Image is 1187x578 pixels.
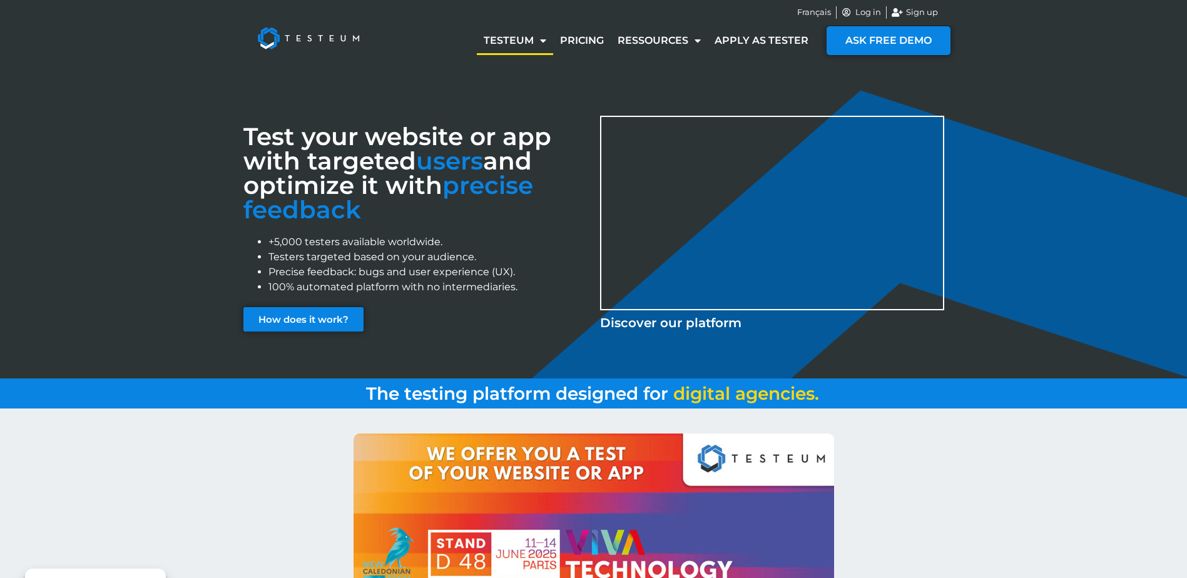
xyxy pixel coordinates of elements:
[797,6,831,19] a: Français
[845,36,932,46] span: ASK FREE DEMO
[600,313,944,332] p: Discover our platform
[903,6,938,19] span: Sign up
[708,26,815,55] a: Apply as tester
[243,307,364,332] a: How does it work?
[243,13,374,63] img: Testeum Logo - Application crowdtesting platform
[268,250,588,265] li: Testers targeted based on your audience.
[553,26,611,55] a: Pricing
[477,26,815,55] nav: Menu
[827,26,950,55] a: ASK FREE DEMO
[842,6,882,19] a: Log in
[892,6,938,19] a: Sign up
[477,26,553,55] a: Testeum
[268,265,588,280] li: Precise feedback: bugs and user experience (UX).
[258,315,349,324] span: How does it work?
[268,235,588,250] li: +5,000 testers available worldwide.
[243,170,533,225] font: precise feedback
[268,280,588,295] li: 100% automated platform with no intermediaries.
[416,146,483,176] span: users
[852,6,881,19] span: Log in
[243,124,588,222] h3: Test your website or app with targeted and optimize it with
[611,26,708,55] a: Ressources
[366,383,668,404] span: The testing platform designed for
